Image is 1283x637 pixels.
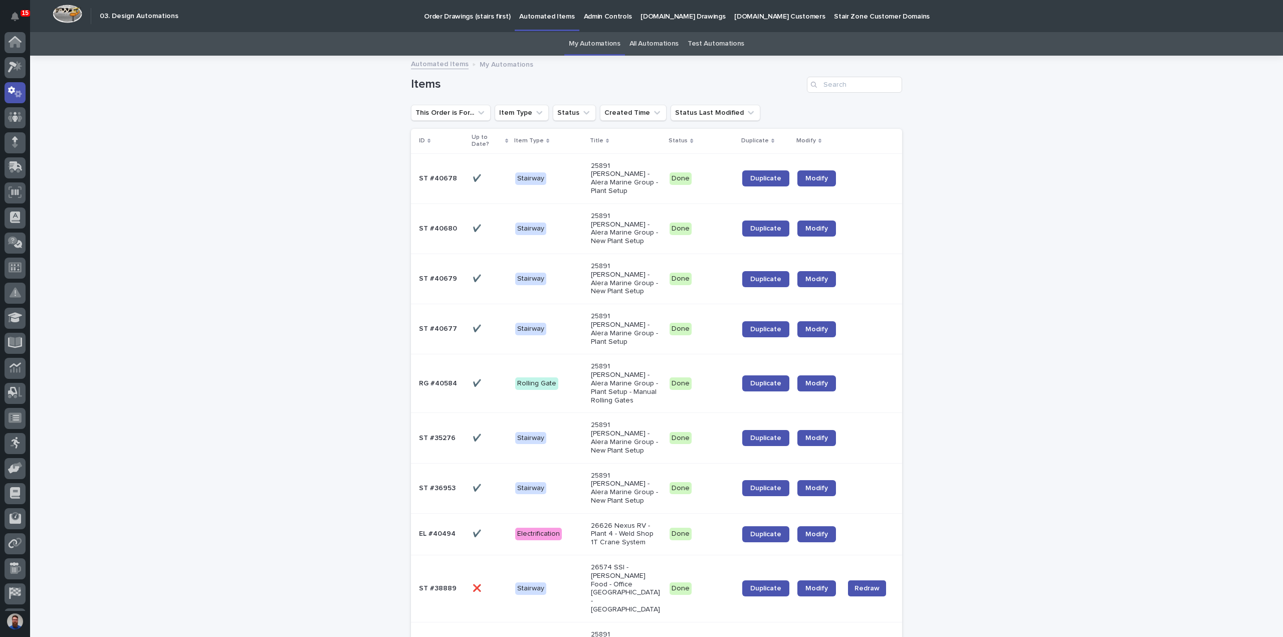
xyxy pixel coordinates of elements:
[411,254,902,304] tr: ST #40679ST #40679 ✔️✔️ Stairway25891 [PERSON_NAME] - Alera Marine Group - New Plant SetupDoneDup...
[750,435,781,442] span: Duplicate
[750,380,781,387] span: Duplicate
[591,262,662,296] p: 25891 [PERSON_NAME] - Alera Marine Group - New Plant Setup
[805,225,828,232] span: Modify
[590,135,603,146] p: Title
[411,513,902,555] tr: EL #40494EL #40494 ✔️✔️ Electrification26626 Nexus RV - Plant 4 - Weld Shop 1T Crane SystemDoneDu...
[600,105,667,121] button: Created Time
[670,223,692,235] div: Done
[411,304,902,354] tr: ST #40677ST #40677 ✔️✔️ Stairway25891 [PERSON_NAME] - Alera Marine Group - Plant SetupDoneDuplica...
[805,326,828,333] span: Modify
[473,172,483,183] p: ✔️
[472,132,503,150] p: Up to Date?
[742,480,789,496] a: Duplicate
[742,170,789,186] a: Duplicate
[515,223,546,235] div: Stairway
[807,77,902,93] input: Search
[742,580,789,596] a: Duplicate
[797,526,836,542] a: Modify
[805,175,828,182] span: Modify
[5,6,26,27] button: Notifications
[22,10,29,17] p: 15
[411,203,902,254] tr: ST #40680ST #40680 ✔️✔️ Stairway25891 [PERSON_NAME] - Alera Marine Group - New Plant SetupDoneDup...
[419,172,459,183] p: ST #40678
[473,528,483,538] p: ✔️
[591,362,662,404] p: 25891 [PERSON_NAME] - Alera Marine Group - Plant Setup - Manual Rolling Gates
[515,482,546,495] div: Stairway
[591,421,662,455] p: 25891 [PERSON_NAME] - Alera Marine Group - New Plant Setup
[848,580,886,596] button: Redraw
[411,105,491,121] button: This Order is For...
[750,326,781,333] span: Duplicate
[670,528,692,540] div: Done
[670,172,692,185] div: Done
[742,430,789,446] a: Duplicate
[419,273,459,283] p: ST #40679
[670,432,692,445] div: Done
[591,312,662,346] p: 25891 [PERSON_NAME] - Alera Marine Group - Plant Setup
[515,432,546,445] div: Stairway
[515,323,546,335] div: Stairway
[411,77,803,92] h1: Items
[797,170,836,186] a: Modify
[742,321,789,337] a: Duplicate
[569,32,620,56] a: My Automations
[473,582,483,593] p: ❌
[742,526,789,542] a: Duplicate
[805,531,828,538] span: Modify
[515,582,546,595] div: Stairway
[553,105,596,121] button: Status
[797,480,836,496] a: Modify
[419,135,425,146] p: ID
[670,273,692,285] div: Done
[473,482,483,493] p: ✔️
[669,135,688,146] p: Status
[670,377,692,390] div: Done
[750,485,781,492] span: Duplicate
[741,135,769,146] p: Duplicate
[805,276,828,283] span: Modify
[797,271,836,287] a: Modify
[495,105,549,121] button: Item Type
[750,585,781,592] span: Duplicate
[419,432,458,443] p: ST #35276
[805,380,828,387] span: Modify
[411,463,902,513] tr: ST #36953ST #36953 ✔️✔️ Stairway25891 [PERSON_NAME] - Alera Marine Group - New Plant SetupDoneDup...
[670,582,692,595] div: Done
[419,223,459,233] p: ST #40680
[670,323,692,335] div: Done
[750,175,781,182] span: Duplicate
[515,273,546,285] div: Stairway
[797,321,836,337] a: Modify
[797,580,836,596] a: Modify
[411,413,902,463] tr: ST #35276ST #35276 ✔️✔️ Stairway25891 [PERSON_NAME] - Alera Marine Group - New Plant SetupDoneDup...
[473,273,483,283] p: ✔️
[411,153,902,203] tr: ST #40678ST #40678 ✔️✔️ Stairway25891 [PERSON_NAME] - Alera Marine Group - Plant SetupDoneDuplica...
[5,611,26,632] button: users-avatar
[591,162,662,195] p: 25891 [PERSON_NAME] - Alera Marine Group - Plant Setup
[750,276,781,283] span: Duplicate
[688,32,744,56] a: Test Automations
[629,32,679,56] a: All Automations
[473,323,483,333] p: ✔️
[419,528,458,538] p: EL #40494
[411,354,902,413] tr: RG #40584RG #40584 ✔️✔️ Rolling Gate25891 [PERSON_NAME] - Alera Marine Group - Plant Setup - Manu...
[750,531,781,538] span: Duplicate
[797,221,836,237] a: Modify
[53,5,82,23] img: Workspace Logo
[742,271,789,287] a: Duplicate
[515,172,546,185] div: Stairway
[750,225,781,232] span: Duplicate
[797,375,836,391] a: Modify
[671,105,760,121] button: Status Last Modified
[419,377,459,388] p: RG #40584
[411,555,902,622] tr: ST #38889ST #38889 ❌❌ Stairway26574 SSI - [PERSON_NAME] Food - Office [GEOGRAPHIC_DATA] - [GEOGRA...
[591,472,662,505] p: 25891 [PERSON_NAME] - Alera Marine Group - New Plant Setup
[13,12,26,28] div: Notifications15
[591,563,662,614] p: 26574 SSI - [PERSON_NAME] Food - Office [GEOGRAPHIC_DATA] - [GEOGRAPHIC_DATA]
[100,12,178,21] h2: 03. Design Automations
[796,135,816,146] p: Modify
[419,482,458,493] p: ST #36953
[419,323,459,333] p: ST #40677
[591,212,662,246] p: 25891 [PERSON_NAME] - Alera Marine Group - New Plant Setup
